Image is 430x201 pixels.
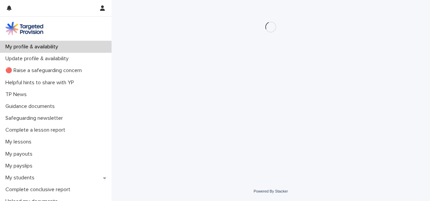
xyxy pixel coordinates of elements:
[3,127,71,133] p: Complete a lesson report
[3,115,68,121] p: Safeguarding newsletter
[3,80,79,86] p: Helpful hints to share with YP
[3,103,60,110] p: Guidance documents
[3,55,74,62] p: Update profile & availability
[3,186,76,193] p: Complete conclusive report
[3,91,32,98] p: TP News
[3,175,40,181] p: My students
[3,67,87,74] p: 🔴 Raise a safeguarding concern
[3,151,38,157] p: My payouts
[3,44,64,50] p: My profile & availability
[3,139,37,145] p: My lessons
[3,163,38,169] p: My payslips
[5,22,43,35] img: M5nRWzHhSzIhMunXDL62
[254,189,288,193] a: Powered By Stacker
